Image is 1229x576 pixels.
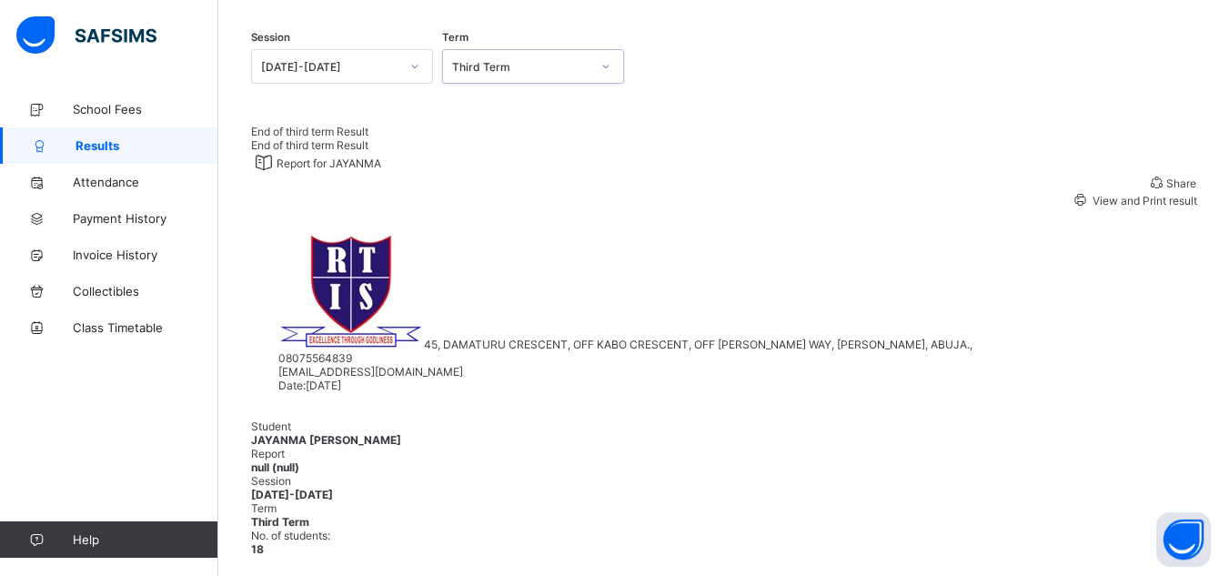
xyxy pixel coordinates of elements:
span: Term [251,501,1196,515]
div: Third Term [452,60,590,74]
span: Date: [278,379,306,392]
span: [DATE]-[DATE] [251,488,333,501]
span: 45, DAMATURU CRESCENT, OFF KABO CRESCENT, OFF [PERSON_NAME] WAY, [PERSON_NAME], ABUJA., 080755648... [278,338,972,379]
span: End of third term Result [251,138,368,152]
img: safsims [16,16,156,55]
span: School Fees [73,102,218,116]
span: Share [1166,177,1196,190]
span: Report [251,447,1196,460]
span: JAYANMA [PERSON_NAME] [251,433,401,447]
span: Help [73,532,217,547]
span: Session [251,474,1196,488]
span: End of third term Result [251,125,368,138]
span: Session [251,31,290,44]
span: Class Timetable [73,320,218,335]
img: rtis.png [278,236,424,349]
span: Invoice History [73,248,218,262]
span: Third Term [251,515,309,529]
span: null (null) [251,460,299,474]
span: Collectibles [73,284,218,298]
span: Term [442,31,468,44]
button: Open asap [1156,512,1211,567]
span: No. of students: [251,529,1196,542]
div: [DATE]-[DATE] [261,60,399,74]
span: View and Print result [1090,194,1197,207]
span: Attendance [73,175,218,189]
span: 18 [251,542,264,556]
span: Student [251,419,1196,433]
span: [DATE] [306,379,341,392]
span: Payment History [73,211,218,226]
span: Report for JAYANMA [277,157,381,170]
span: Results [76,138,218,153]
